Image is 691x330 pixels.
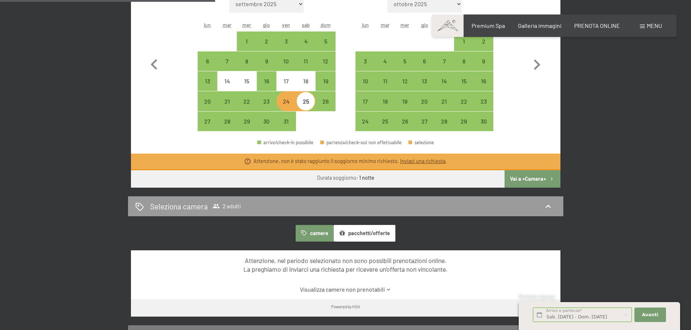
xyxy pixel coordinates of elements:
[276,91,296,111] div: Fri Oct 24 2025
[198,91,217,111] div: arrivo/check-in possibile
[376,99,394,117] div: 18
[455,99,473,117] div: 22
[297,58,315,76] div: 11
[237,91,256,111] div: arrivo/check-in possibile
[257,71,276,91] div: arrivo/check-in possibile
[356,99,374,117] div: 17
[434,51,454,71] div: Fri Nov 07 2025
[454,71,474,91] div: arrivo/check-in possibile
[238,118,256,137] div: 29
[474,51,493,71] div: Sun Nov 09 2025
[218,78,236,96] div: 14
[434,51,454,71] div: arrivo/check-in possibile
[296,32,316,51] div: Sat Oct 04 2025
[316,38,334,57] div: 5
[316,71,335,91] div: arrivo/check-in possibile
[198,71,217,91] div: Mon Oct 13 2025
[400,22,409,28] abbr: mercoledì
[276,51,296,71] div: arrivo/check-in possibile
[276,91,296,111] div: arrivo/check-in possibile
[237,71,256,91] div: Wed Oct 15 2025
[217,71,237,91] div: Tue Oct 14 2025
[642,312,658,318] span: Avanti
[257,71,276,91] div: Thu Oct 16 2025
[217,91,237,111] div: Tue Oct 21 2025
[217,51,237,71] div: Tue Oct 07 2025
[518,22,562,29] a: Galleria immagini
[395,51,415,71] div: Wed Nov 05 2025
[455,38,473,57] div: 1
[263,22,270,28] abbr: giovedì
[396,58,414,76] div: 5
[296,51,316,71] div: arrivo/check-in possibile
[454,32,474,51] div: Sat Nov 01 2025
[434,91,454,111] div: Fri Nov 21 2025
[217,112,237,131] div: Tue Oct 28 2025
[434,91,454,111] div: arrivo/check-in possibile
[218,99,236,117] div: 21
[217,71,237,91] div: arrivo/check-in non effettuabile
[454,91,474,111] div: arrivo/check-in possibile
[257,140,313,145] div: arrivo/check-in possibile
[316,32,335,51] div: Sun Oct 05 2025
[376,78,394,96] div: 11
[282,22,290,28] abbr: venerdì
[257,51,276,71] div: Thu Oct 09 2025
[415,118,433,137] div: 27
[355,71,375,91] div: arrivo/check-in possibile
[198,99,217,117] div: 20
[198,78,217,96] div: 13
[257,112,276,131] div: Thu Oct 30 2025
[375,112,395,131] div: arrivo/check-in possibile
[257,51,276,71] div: arrivo/check-in possibile
[198,51,217,71] div: Mon Oct 06 2025
[355,71,375,91] div: Mon Nov 10 2025
[396,99,414,117] div: 19
[296,71,316,91] div: arrivo/check-in non effettuabile
[435,118,453,137] div: 28
[415,91,434,111] div: arrivo/check-in possibile
[474,71,493,91] div: Sun Nov 16 2025
[375,91,395,111] div: Tue Nov 18 2025
[415,112,434,131] div: arrivo/check-in possibile
[356,58,374,76] div: 3
[238,58,256,76] div: 8
[415,99,433,117] div: 20
[198,118,217,137] div: 27
[217,112,237,131] div: arrivo/check-in possibile
[258,78,276,96] div: 16
[277,118,295,137] div: 31
[198,112,217,131] div: arrivo/check-in possibile
[257,91,276,111] div: arrivo/check-in possibile
[472,22,505,29] a: Premium Spa
[237,112,256,131] div: Wed Oct 29 2025
[296,32,316,51] div: arrivo/check-in possibile
[474,118,493,137] div: 30
[454,51,474,71] div: arrivo/check-in possibile
[574,22,620,29] span: PRENOTA ONLINE
[355,112,375,131] div: arrivo/check-in possibile
[396,78,414,96] div: 12
[276,32,296,51] div: Fri Oct 03 2025
[218,58,236,76] div: 7
[150,201,208,212] h2: Seleziona camera
[297,99,315,117] div: 25
[400,158,445,164] a: Inviaci una richiesta
[647,22,662,29] span: Menu
[217,51,237,71] div: arrivo/check-in possibile
[331,304,360,309] div: Powered by HGV
[381,22,390,28] abbr: martedì
[435,58,453,76] div: 7
[316,51,335,71] div: Sun Oct 12 2025
[455,78,473,96] div: 15
[334,225,395,242] button: pacchetti/offerte
[375,71,395,91] div: arrivo/check-in possibile
[296,225,333,242] button: camere
[238,99,256,117] div: 22
[474,32,493,51] div: Sun Nov 02 2025
[257,32,276,51] div: arrivo/check-in possibile
[320,140,402,145] div: partenza/check-out non effettuabile
[375,51,395,71] div: Tue Nov 04 2025
[277,38,295,57] div: 3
